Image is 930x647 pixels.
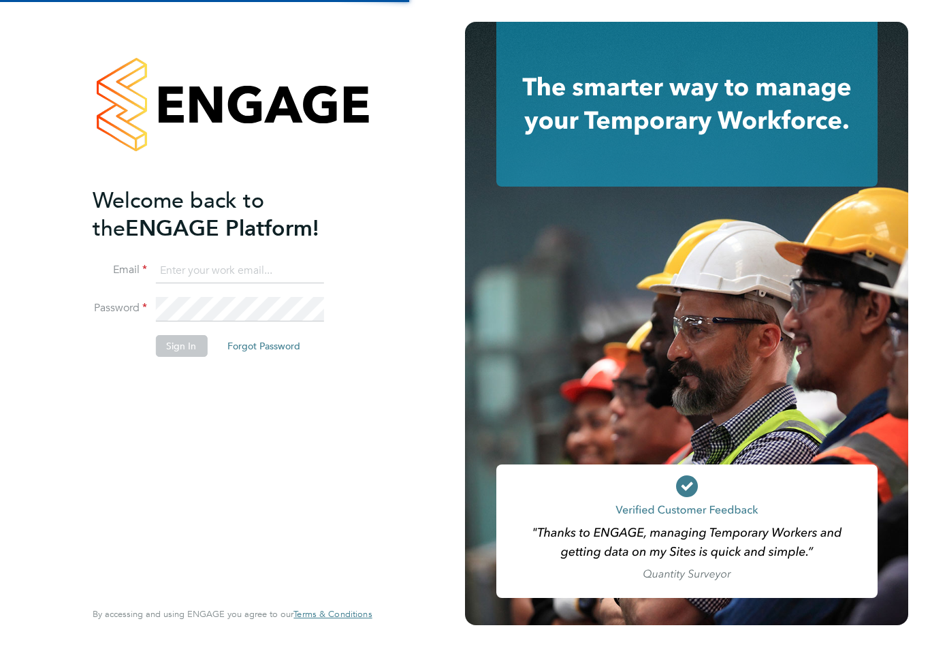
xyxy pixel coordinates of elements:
span: By accessing and using ENGAGE you agree to our [93,608,372,620]
button: Sign In [155,335,207,357]
label: Email [93,263,147,277]
h2: ENGAGE Platform! [93,187,358,242]
span: Terms & Conditions [293,608,372,620]
label: Password [93,301,147,315]
input: Enter your work email... [155,259,323,283]
button: Forgot Password [217,335,311,357]
span: Welcome back to the [93,187,264,242]
a: Terms & Conditions [293,609,372,620]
